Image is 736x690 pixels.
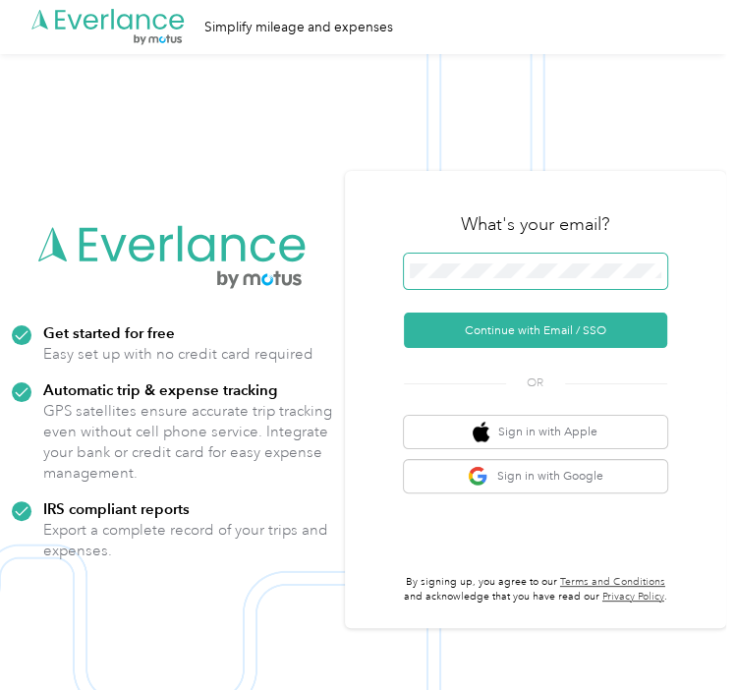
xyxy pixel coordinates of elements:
div: Simplify mileage and expenses [204,17,393,37]
p: GPS satellites ensure accurate trip tracking even without cell phone service. Integrate your bank... [43,401,333,484]
a: Terms and Conditions [560,575,665,589]
button: Continue with Email / SSO [404,313,667,348]
p: Easy set up with no credit card required [43,344,313,365]
span: OR [506,374,565,392]
img: apple logo [473,422,489,442]
p: Export a complete record of your trips and expenses. [43,520,333,561]
button: apple logoSign in with Apple [404,416,667,448]
strong: IRS compliant reports [43,499,190,518]
strong: Automatic trip & expense tracking [43,380,277,399]
button: google logoSign in with Google [404,460,667,492]
img: google logo [468,466,488,487]
h3: What's your email? [461,212,610,236]
a: Privacy Policy [602,590,664,604]
strong: Get started for free [43,323,175,342]
p: By signing up, you agree to our and acknowledge that you have read our . [404,575,667,604]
